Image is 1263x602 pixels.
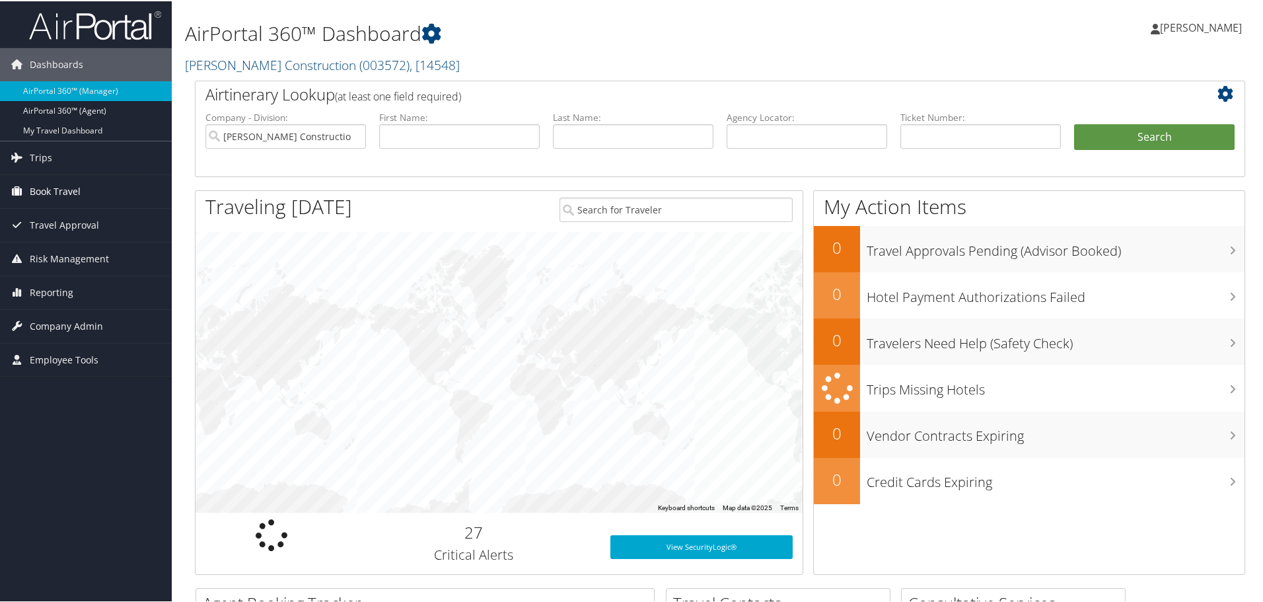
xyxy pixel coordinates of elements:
[814,363,1245,410] a: Trips Missing Hotels
[205,82,1147,104] h2: Airtinerary Lookup
[900,110,1061,123] label: Ticket Number:
[410,55,460,73] span: , [ 14548 ]
[814,192,1245,219] h1: My Action Items
[205,192,352,219] h1: Traveling [DATE]
[1074,123,1235,149] button: Search
[335,88,461,102] span: (at least one field required)
[814,225,1245,271] a: 0Travel Approvals Pending (Advisor Booked)
[1160,19,1242,34] span: [PERSON_NAME]
[814,317,1245,363] a: 0Travelers Need Help (Safety Check)
[814,410,1245,457] a: 0Vendor Contracts Expiring
[185,55,460,73] a: [PERSON_NAME] Construction
[814,328,860,350] h2: 0
[357,545,591,563] h3: Critical Alerts
[30,207,99,241] span: Travel Approval
[814,235,860,258] h2: 0
[814,421,860,443] h2: 0
[185,19,898,46] h1: AirPortal 360™ Dashboard
[727,110,887,123] label: Agency Locator:
[199,494,242,511] img: Google
[379,110,540,123] label: First Name:
[30,241,109,274] span: Risk Management
[199,494,242,511] a: Open this area in Google Maps (opens a new window)
[814,282,860,304] h2: 0
[814,457,1245,503] a: 0Credit Cards Expiring
[30,309,103,342] span: Company Admin
[867,419,1245,444] h3: Vendor Contracts Expiring
[357,520,591,543] h2: 27
[867,373,1245,398] h3: Trips Missing Hotels
[30,140,52,173] span: Trips
[867,326,1245,352] h3: Travelers Need Help (Safety Check)
[780,503,799,510] a: Terms (opens in new tab)
[867,280,1245,305] h3: Hotel Payment Authorizations Failed
[553,110,713,123] label: Last Name:
[205,110,366,123] label: Company - Division:
[867,234,1245,259] h3: Travel Approvals Pending (Advisor Booked)
[867,465,1245,490] h3: Credit Cards Expiring
[559,196,793,221] input: Search for Traveler
[1151,7,1255,46] a: [PERSON_NAME]
[30,47,83,80] span: Dashboards
[814,271,1245,317] a: 0Hotel Payment Authorizations Failed
[814,467,860,490] h2: 0
[723,503,772,510] span: Map data ©2025
[658,502,715,511] button: Keyboard shortcuts
[610,534,793,558] a: View SecurityLogic®
[30,174,81,207] span: Book Travel
[30,275,73,308] span: Reporting
[30,342,98,375] span: Employee Tools
[29,9,161,40] img: airportal-logo.png
[359,55,410,73] span: ( 003572 )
